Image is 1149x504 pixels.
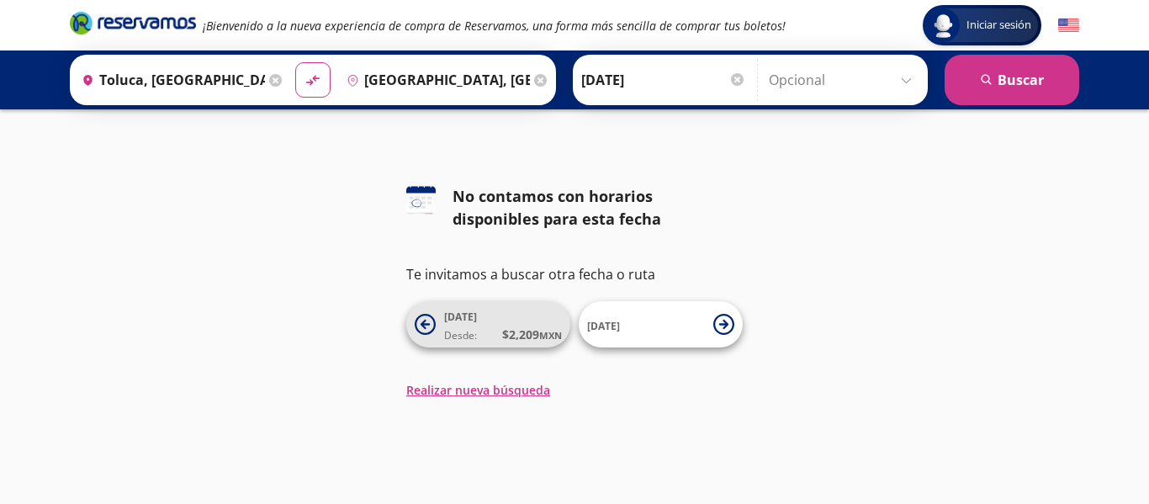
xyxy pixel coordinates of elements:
[1058,15,1079,36] button: English
[444,310,477,324] span: [DATE]
[75,59,265,101] input: Buscar Origen
[444,328,477,343] span: Desde:
[579,301,743,347] button: [DATE]
[581,59,746,101] input: Elegir Fecha
[587,319,620,333] span: [DATE]
[960,17,1038,34] span: Iniciar sesión
[340,59,530,101] input: Buscar Destino
[406,264,743,284] p: Te invitamos a buscar otra fecha o ruta
[70,10,196,35] i: Brand Logo
[453,185,743,231] div: No contamos con horarios disponibles para esta fecha
[406,381,550,399] button: Realizar nueva búsqueda
[769,59,919,101] input: Opcional
[406,301,570,347] button: [DATE]Desde:$2,209MXN
[203,18,786,34] em: ¡Bienvenido a la nueva experiencia de compra de Reservamos, una forma más sencilla de comprar tus...
[945,55,1079,105] button: Buscar
[539,329,562,342] small: MXN
[502,326,562,343] span: $ 2,209
[70,10,196,40] a: Brand Logo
